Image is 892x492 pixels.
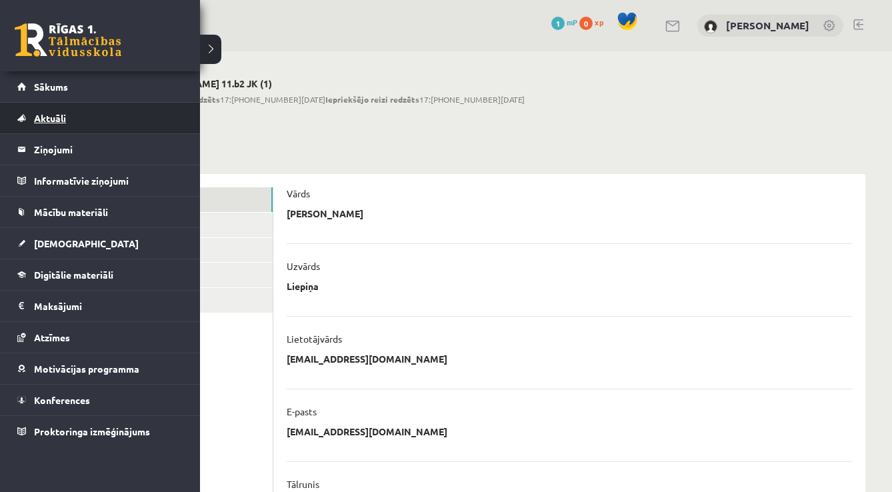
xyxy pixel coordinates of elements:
span: xp [595,17,603,27]
p: Tālrunis [287,478,319,490]
a: Maksājumi [17,291,183,321]
a: 1 mP [551,17,577,27]
span: Aktuāli [34,112,66,124]
a: Konferences [17,385,183,415]
a: Motivācijas programma [17,353,183,384]
img: Laura Liepiņa [704,20,717,33]
p: Uzvārds [287,260,320,272]
p: Liepiņa [287,280,319,292]
legend: Ziņojumi [34,134,183,165]
p: [EMAIL_ADDRESS][DOMAIN_NAME] [287,425,447,437]
a: Atzīmes [17,322,183,353]
a: Aktuāli [17,103,183,133]
span: Motivācijas programma [34,363,139,375]
a: Sākums [17,71,183,102]
a: Informatīvie ziņojumi [17,165,183,196]
h2: [PERSON_NAME] 11.b2 JK (1) [143,78,525,89]
a: Proktoringa izmēģinājums [17,416,183,447]
a: Mācību materiāli [17,197,183,227]
a: Ziņojumi [17,134,183,165]
span: Atzīmes [34,331,70,343]
b: Iepriekšējo reizi redzēts [325,94,419,105]
span: 1 [551,17,565,30]
p: [PERSON_NAME] [287,207,363,219]
p: [EMAIL_ADDRESS][DOMAIN_NAME] [287,353,447,365]
span: [DEMOGRAPHIC_DATA] [34,237,139,249]
span: Proktoringa izmēģinājums [34,425,150,437]
span: Mācību materiāli [34,206,108,218]
a: [DEMOGRAPHIC_DATA] [17,228,183,259]
p: E-pasts [287,405,317,417]
a: 0 xp [579,17,610,27]
a: Rīgas 1. Tālmācības vidusskola [15,23,121,57]
span: mP [567,17,577,27]
span: Sākums [34,81,68,93]
a: [PERSON_NAME] [726,19,809,32]
span: 0 [579,17,593,30]
span: Digitālie materiāli [34,269,113,281]
p: Vārds [287,187,310,199]
span: Konferences [34,394,90,406]
a: Digitālie materiāli [17,259,183,290]
legend: Informatīvie ziņojumi [34,165,183,196]
legend: Maksājumi [34,291,183,321]
p: Lietotājvārds [287,333,342,345]
span: 17:[PHONE_NUMBER][DATE] 17:[PHONE_NUMBER][DATE] [143,93,525,105]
